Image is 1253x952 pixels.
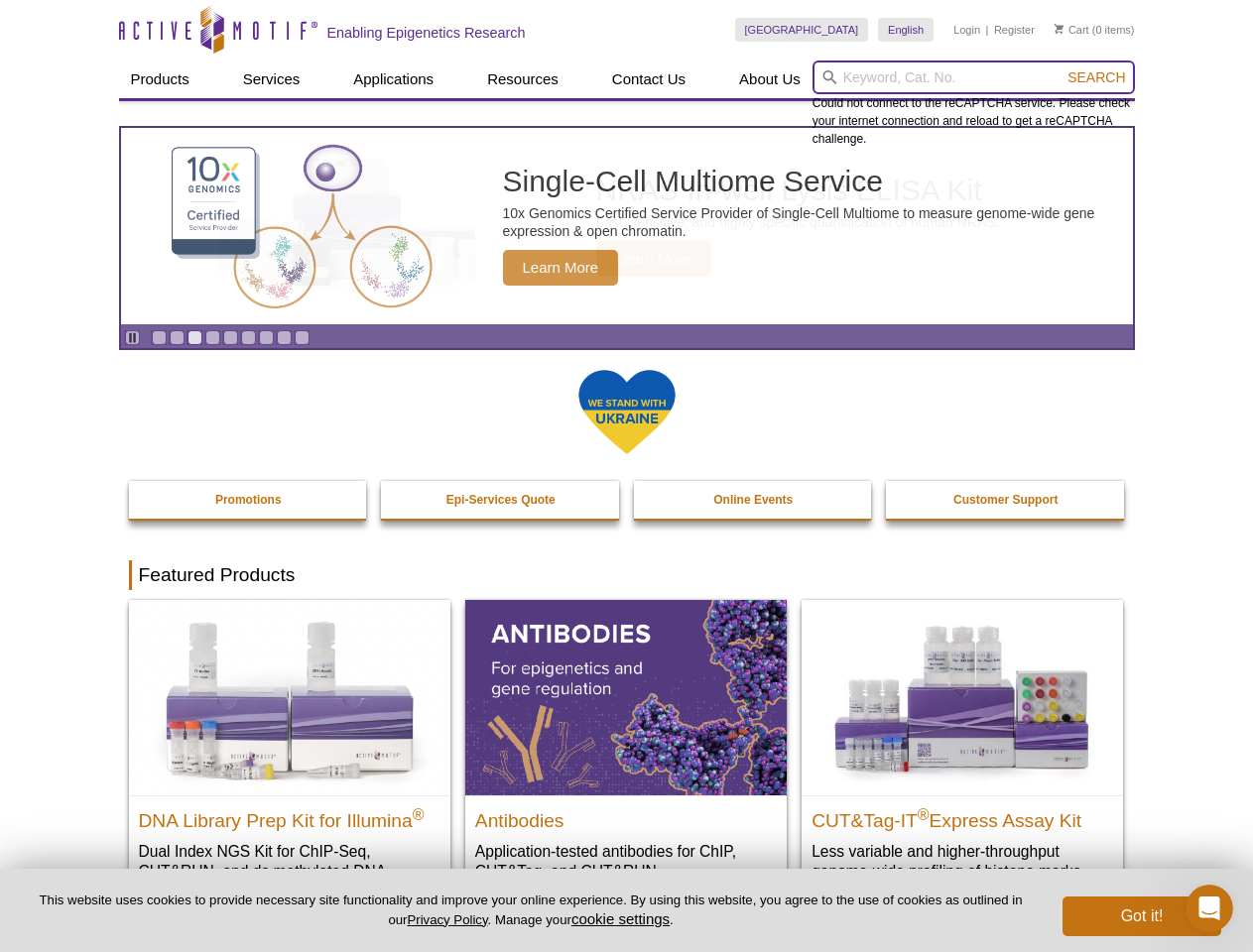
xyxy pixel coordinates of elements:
[121,128,1133,324] a: Single-Cell Multiome Service Single-Cell Multiome Service 10x Genomics Certified Service Provider...
[381,481,621,519] a: Epi-Services Quote
[139,841,440,901] p: Dual Index NGS Kit for ChIP-Seq, CUT&RUN, and ds methylated DNA assays.
[170,330,185,345] a: Go to slide 2
[259,330,274,345] a: Go to slide 7
[1063,896,1221,936] button: Got it!
[813,60,1135,148] div: Could not connect to the reCAPTCHA service. Please check your internet connection and reload to g...
[119,60,201,98] a: Products
[446,493,556,507] strong: Epi-Services Quote
[277,330,292,345] a: Go to slide 8
[503,250,619,286] span: Learn More
[188,330,202,345] a: Go to slide 3
[295,330,310,345] a: Go to slide 9
[139,801,440,831] h2: DNA Library Prep Kit for Illumina
[812,801,1113,831] h2: CUT&Tag-IT Express Assay Kit
[327,24,526,42] h2: Enabling Epigenetics Research
[986,18,989,42] li: |
[886,481,1126,519] a: Customer Support
[1055,23,1089,37] a: Cart
[223,330,238,345] a: Go to slide 5
[727,60,813,98] a: About Us
[465,600,787,794] img: All Antibodies
[129,481,369,519] a: Promotions
[577,368,677,456] img: We Stand With Ukraine
[407,912,487,927] a: Privacy Policy
[1067,69,1125,85] span: Search
[634,481,874,519] a: Online Events
[953,493,1058,507] strong: Customer Support
[953,23,980,37] a: Login
[1062,68,1131,86] button: Search
[812,841,1113,882] p: Less variable and higher-throughput genome-wide profiling of histone marks​.
[802,600,1123,794] img: CUT&Tag-IT® Express Assay Kit
[475,60,570,98] a: Resources
[215,493,282,507] strong: Promotions
[600,60,697,98] a: Contact Us
[341,60,445,98] a: Applications
[121,128,1133,324] article: Single-Cell Multiome Service
[918,805,930,822] sup: ®
[571,910,670,927] button: cookie settings
[878,18,934,42] a: English
[1186,885,1233,932] iframe: Intercom live chat
[994,23,1035,37] a: Register
[205,330,220,345] a: Go to slide 4
[713,493,793,507] strong: Online Events
[1055,24,1064,34] img: Your Cart
[129,560,1125,590] h2: Featured Products
[125,330,140,345] a: Toggle autoplay
[413,805,425,822] sup: ®
[503,204,1123,240] p: 10x Genomics Certified Service Provider of Single-Cell Multiome to measure genome-wide gene expre...
[32,892,1030,929] p: This website uses cookies to provide necessary site functionality and improve your online experie...
[475,801,777,831] h2: Antibodies
[503,167,1123,196] h2: Single-Cell Multiome Service
[813,60,1135,94] input: Keyword, Cat. No.
[802,600,1123,900] a: CUT&Tag-IT® Express Assay Kit CUT&Tag-IT®Express Assay Kit Less variable and higher-throughput ge...
[241,330,256,345] a: Go to slide 6
[129,600,450,920] a: DNA Library Prep Kit for Illumina DNA Library Prep Kit for Illumina® Dual Index NGS Kit for ChIP-...
[475,841,777,882] p: Application-tested antibodies for ChIP, CUT&Tag, and CUT&RUN.
[231,60,313,98] a: Services
[1055,18,1135,42] li: (0 items)
[129,600,450,794] img: DNA Library Prep Kit for Illumina
[465,600,787,900] a: All Antibodies Antibodies Application-tested antibodies for ChIP, CUT&Tag, and CUT&RUN.
[152,330,167,345] a: Go to slide 1
[735,18,869,42] a: [GEOGRAPHIC_DATA]
[153,136,450,317] img: Single-Cell Multiome Service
